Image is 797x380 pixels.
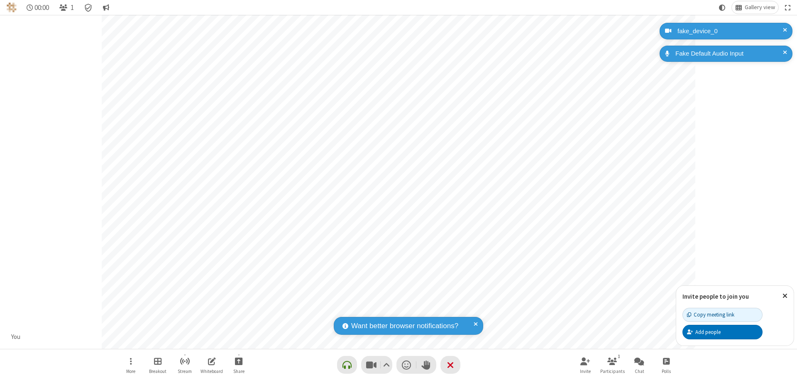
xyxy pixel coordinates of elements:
[682,308,763,322] button: Copy meeting link
[99,1,112,14] button: Conversation
[200,369,223,374] span: Whiteboard
[145,353,170,377] button: Manage Breakout Rooms
[682,292,749,300] label: Invite people to join you
[682,325,763,339] button: Add people
[81,1,96,14] div: Meeting details Encryption enabled
[118,353,143,377] button: Open menu
[600,353,625,377] button: Open participant list
[8,332,24,342] div: You
[580,369,591,374] span: Invite
[233,369,244,374] span: Share
[573,353,598,377] button: Invite participants (⌘+Shift+I)
[627,353,652,377] button: Open chat
[351,321,458,331] span: Want better browser notifications?
[178,369,192,374] span: Stream
[23,1,53,14] div: Timer
[687,311,734,319] div: Copy meeting link
[199,353,224,377] button: Open shared whiteboard
[635,369,644,374] span: Chat
[34,4,49,12] span: 00:00
[662,369,671,374] span: Polls
[56,1,77,14] button: Open participant list
[126,369,135,374] span: More
[732,1,778,14] button: Change layout
[440,356,460,374] button: End or leave meeting
[600,369,625,374] span: Participants
[416,356,436,374] button: Raise hand
[149,369,166,374] span: Breakout
[337,356,357,374] button: Connect your audio
[396,356,416,374] button: Send a reaction
[776,286,794,306] button: Close popover
[361,356,392,374] button: Stop video (⌘+Shift+V)
[672,49,786,58] div: Fake Default Audio Input
[782,1,794,14] button: Fullscreen
[7,2,17,12] img: QA Selenium DO NOT DELETE OR CHANGE
[71,4,74,12] span: 1
[716,1,729,14] button: Using system theme
[675,27,786,36] div: fake_device_0
[654,353,679,377] button: Open poll
[226,353,251,377] button: Start sharing
[381,356,392,374] button: Video setting
[745,4,775,11] span: Gallery view
[616,353,623,360] div: 1
[172,353,197,377] button: Start streaming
